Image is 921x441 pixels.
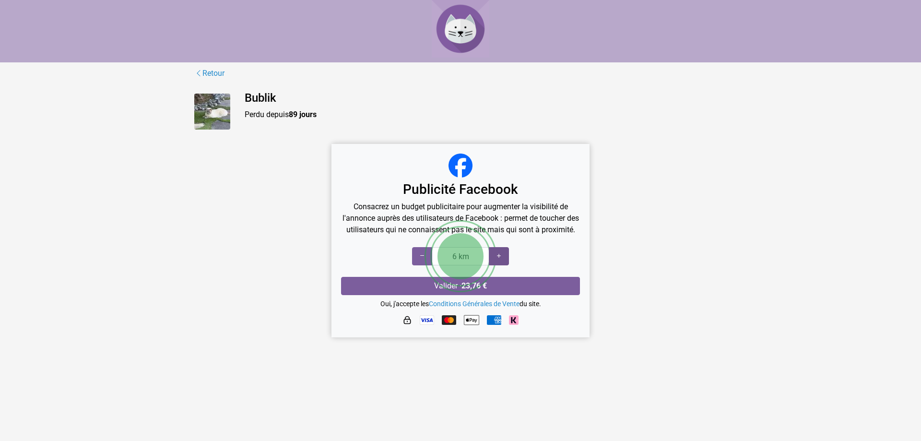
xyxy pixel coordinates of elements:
img: Klarna [509,315,519,325]
strong: 89 jours [289,110,317,119]
img: HTTPS : paiement sécurisé [402,315,412,325]
img: facebook_logo_320x320.png [449,154,472,178]
p: Perdu depuis [245,109,727,120]
img: Visa [420,315,434,325]
img: American Express [487,315,501,325]
p: Consacrez un budget publicitaire pour augmenter la visibilité de l'annonce auprès des utilisateur... [341,201,580,236]
a: Retour [194,67,225,80]
a: Conditions Générales de Vente [429,300,520,308]
img: Apple Pay [464,312,479,328]
img: Mastercard [442,315,456,325]
button: Valider ·23,76 € [341,277,580,295]
h4: Bublik [245,91,727,105]
small: Oui, j'accepte les du site. [380,300,541,308]
h3: Publicité Facebook [341,181,580,198]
